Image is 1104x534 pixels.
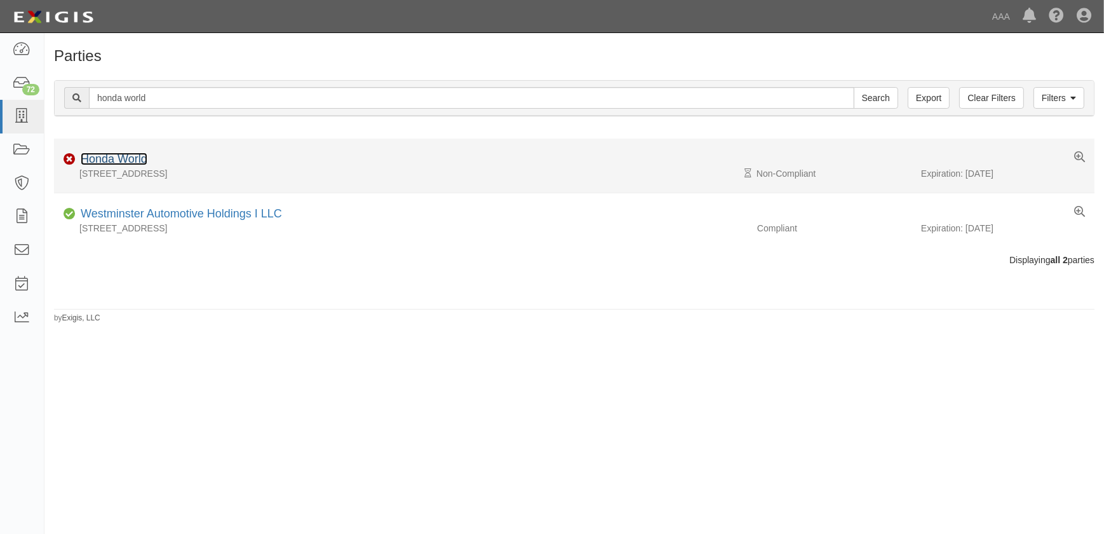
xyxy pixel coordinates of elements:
[748,222,921,235] div: Compliant
[908,87,950,109] a: Export
[10,6,97,29] img: logo-5460c22ac91f19d4615b14bd174203de0afe785f0fc80cf4dbbc73dc1793850b.png
[1074,206,1085,219] a: View results summary
[81,153,147,165] a: Honda World
[64,210,76,219] i: Compliant
[54,313,100,324] small: by
[22,84,39,95] div: 72
[44,254,1104,266] div: Displaying parties
[986,4,1016,29] a: AAA
[1074,151,1085,164] a: View results summary
[1051,255,1068,265] b: all 2
[81,207,282,220] a: Westminster Automotive Holdings I LLC
[54,222,748,235] div: [STREET_ADDRESS]
[62,313,100,322] a: Exigis, LLC
[89,87,854,109] input: Search
[76,206,282,222] div: Westminster Automotive Holdings I LLC
[54,48,1094,64] h1: Parties
[748,167,921,180] div: Non-Compliant
[54,167,748,180] div: [STREET_ADDRESS]
[76,151,147,168] div: Honda World
[921,222,1094,235] div: Expiration: [DATE]
[959,87,1023,109] a: Clear Filters
[921,167,1094,180] div: Expiration: [DATE]
[744,169,751,178] i: Pending Review
[1033,87,1084,109] a: Filters
[854,87,898,109] input: Search
[64,155,76,164] i: Non-Compliant
[1049,9,1064,24] i: Help Center - Complianz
